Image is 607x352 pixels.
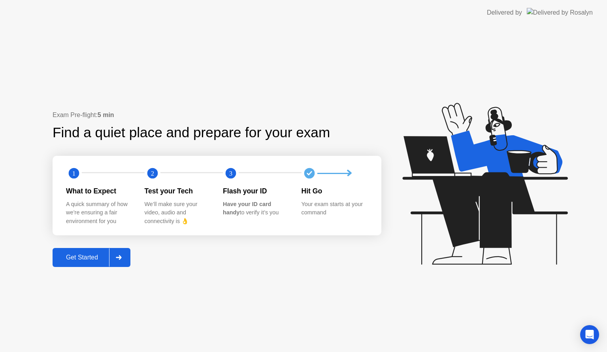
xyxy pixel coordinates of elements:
b: 5 min [98,112,114,118]
div: What to Expect [66,186,132,196]
text: 1 [72,170,75,177]
img: Delivered by Rosalyn [527,8,593,17]
div: Flash your ID [223,186,289,196]
div: A quick summary of how we’re ensuring a fair environment for you [66,200,132,226]
text: 2 [151,170,154,177]
div: Exam Pre-flight: [53,110,381,120]
text: 3 [229,170,232,177]
div: We’ll make sure your video, audio and connectivity is 👌 [145,200,211,226]
div: Hit Go [302,186,368,196]
div: Delivered by [487,8,522,17]
div: to verify it’s you [223,200,289,217]
div: Find a quiet place and prepare for your exam [53,122,331,143]
div: Open Intercom Messenger [580,325,599,344]
div: Get Started [55,254,109,261]
button: Get Started [53,248,130,267]
b: Have your ID card handy [223,201,271,216]
div: Your exam starts at your command [302,200,368,217]
div: Test your Tech [145,186,211,196]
